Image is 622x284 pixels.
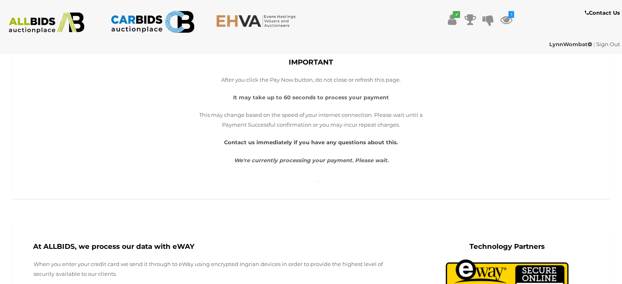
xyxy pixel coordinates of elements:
[500,12,512,27] a: 1
[585,8,622,18] a: Contact Us
[199,75,423,85] p: After you click the Pay Now button, do not close or refresh this page.
[446,12,458,27] a: ✔
[233,94,389,101] strong: It may take up to 60 seconds to process your payment
[596,41,620,47] a: Sign Out
[216,14,300,27] img: EHVA.com.au
[234,157,388,163] i: We're currently processing your payment. Please wait.
[33,242,194,250] b: At ALLBIDS, we process our data with eWAY
[585,9,620,16] b: Contact Us
[199,110,423,130] p: This may change based on the speed of your internet connection. Please wait until a Payment Succe...
[593,41,595,47] span: |
[4,12,89,34] img: ALLBIDS.com.au
[453,11,460,18] i: ✔
[549,41,592,47] strong: LynnWombat
[224,139,398,145] a: Contact us immediately if you have any questions about this.
[508,11,514,18] i: 1
[110,8,195,36] img: CARBIDS.com.au
[34,259,392,279] p: When you enter your credit card we send it through to eWay using encrypted Ingrian devices in ord...
[469,242,545,250] b: Technology Partners
[289,58,333,66] b: IMPORTANT
[549,41,593,47] a: LynnWombat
